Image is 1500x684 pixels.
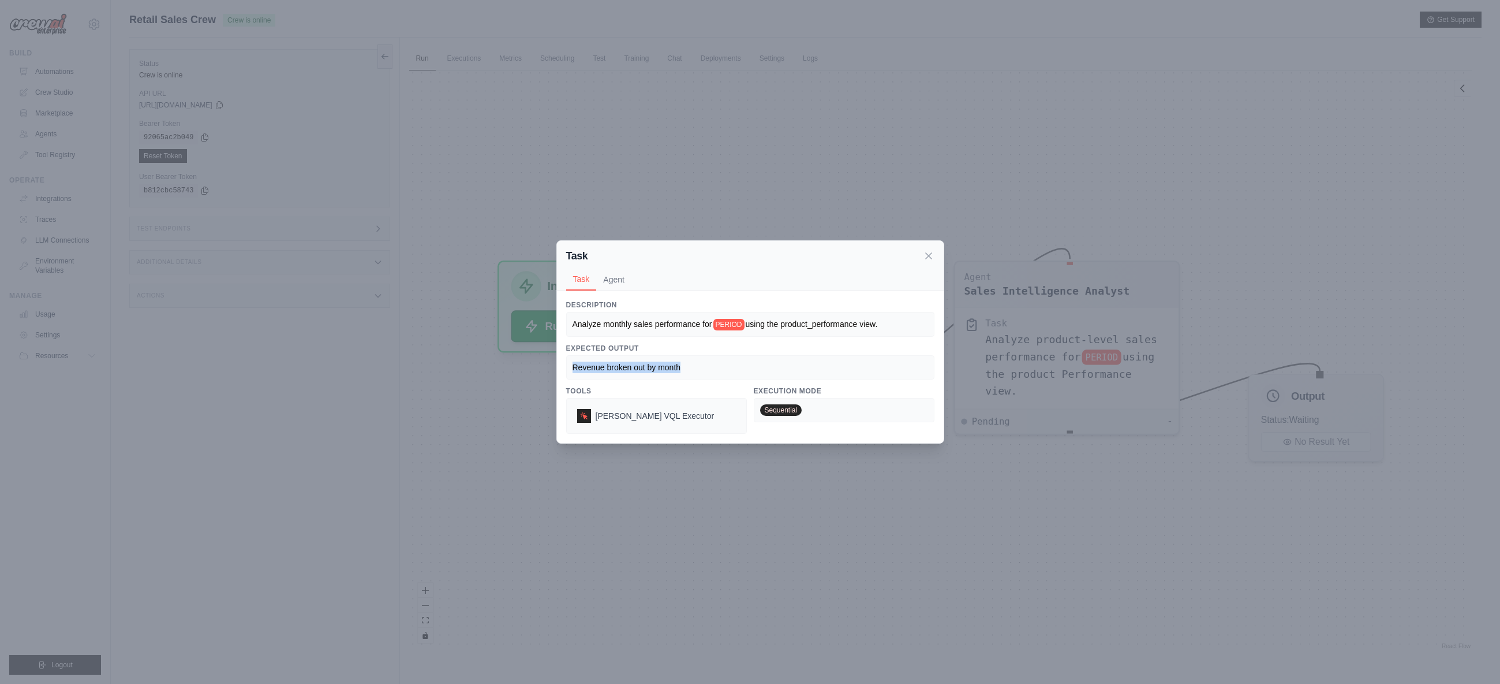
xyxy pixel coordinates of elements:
[596,410,715,422] span: Denodo VQL Executor
[746,319,878,329] span: using the product_performance view.
[760,404,802,416] span: Sequential
[1442,629,1500,684] iframe: Chat Widget
[573,363,681,372] span: Revenue broken out by month
[754,386,934,396] h3: Execution Mode
[566,386,747,396] h3: Tools
[566,248,588,264] h2: Task
[566,300,934,310] h3: Description
[573,319,712,329] span: Analyze monthly sales performance for
[566,269,597,291] button: Task
[596,269,631,291] button: Agent
[566,344,934,353] h3: Expected Output
[713,319,745,330] span: PERIOD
